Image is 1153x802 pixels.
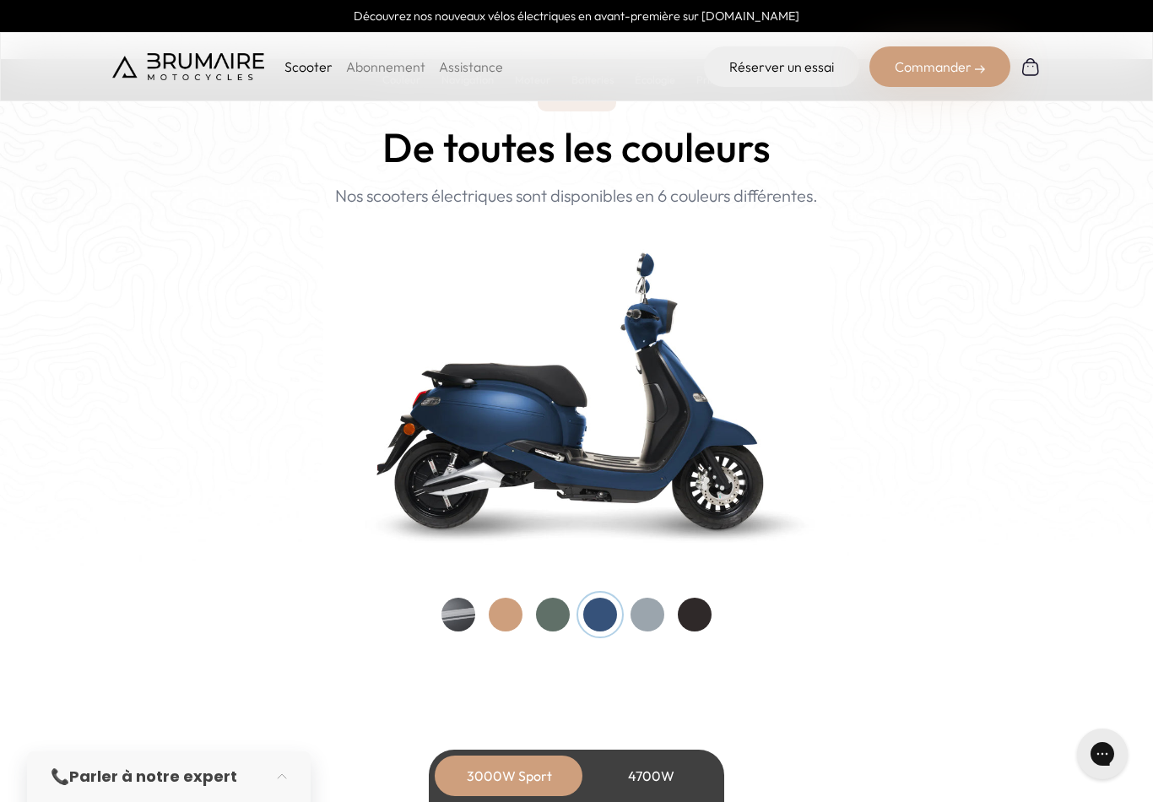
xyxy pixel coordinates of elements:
a: Assistance [439,58,503,75]
img: right-arrow-2.png [975,64,985,74]
img: Brumaire Motocycles [112,53,264,80]
iframe: Gorgias live chat messenger [1069,723,1136,785]
div: 3000W Sport [441,756,576,796]
img: Panier [1020,57,1041,77]
div: 4700W [583,756,718,796]
p: Scooter [284,57,333,77]
div: Commander [869,46,1010,87]
h2: De toutes les couleurs [382,125,771,170]
p: Nos scooters électriques sont disponibles en 6 couleurs différentes. [335,183,818,209]
a: Réserver un essai [704,46,859,87]
a: Abonnement [346,58,425,75]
